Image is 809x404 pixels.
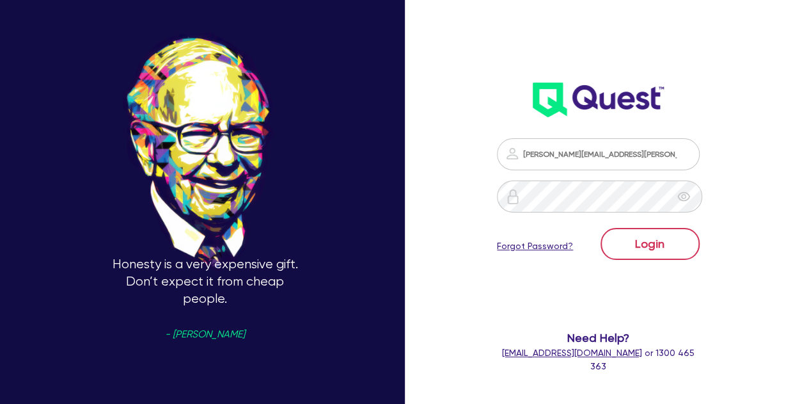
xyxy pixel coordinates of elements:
[502,348,642,358] a: [EMAIL_ADDRESS][DOMAIN_NAME]
[505,189,521,204] img: icon-password
[677,190,690,203] span: eye
[165,330,245,339] span: - [PERSON_NAME]
[497,329,699,346] span: Need Help?
[497,138,699,170] input: Email address
[502,348,695,371] span: or 1300 465 363
[533,83,664,117] img: wH2k97JdezQIQAAAABJRU5ErkJggg==
[497,239,573,253] a: Forgot Password?
[505,146,520,161] img: icon-password
[601,228,700,260] button: Login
